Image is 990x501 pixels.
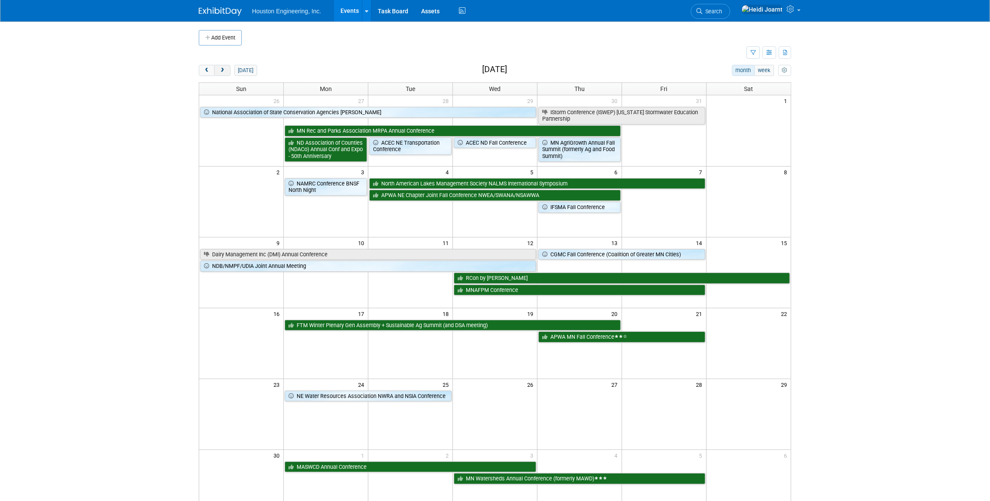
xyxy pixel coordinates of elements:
[273,450,283,461] span: 30
[234,65,257,76] button: [DATE]
[538,137,621,162] a: MN AgriGrowth Annual Fall Summit (formerly Ag and Food Summit)
[360,450,368,461] span: 1
[691,4,730,19] a: Search
[320,85,332,92] span: Mon
[200,249,536,260] a: Dairy Management Inc (DMI) Annual Conference
[199,7,242,16] img: ExhibitDay
[780,379,791,390] span: 29
[285,137,367,162] a: ND Association of Counties (NDACo) Annual Conf and Expo - 50th Anniversary
[273,95,283,106] span: 26
[276,237,283,248] span: 9
[442,237,452,248] span: 11
[357,379,368,390] span: 24
[574,85,585,92] span: Thu
[614,450,622,461] span: 4
[538,202,621,213] a: IFSMA Fall Conference
[732,65,755,76] button: month
[369,178,705,189] a: North American Lakes Management Society NALMS International Symposium
[782,68,787,73] i: Personalize Calendar
[489,85,501,92] span: Wed
[783,167,791,177] span: 8
[285,462,536,473] a: MASWCD Annual Conference
[611,95,622,106] span: 30
[780,308,791,319] span: 22
[695,379,706,390] span: 28
[783,95,791,106] span: 1
[754,65,774,76] button: week
[695,95,706,106] span: 31
[285,125,620,137] a: MN Rec and Parks Association MRPA Annual Conference
[454,137,536,149] a: ACEC ND Fall Conference
[538,249,705,260] a: CGMC Fall Conference (Coalition of Greater MN Cities)
[445,167,452,177] span: 4
[199,65,215,76] button: prev
[744,85,753,92] span: Sat
[698,450,706,461] span: 5
[778,65,791,76] button: myCustomButton
[285,391,452,402] a: NE Water Resources Association NWRA and NSIA Conference
[199,30,242,46] button: Add Event
[357,95,368,106] span: 27
[741,5,783,14] img: Heidi Joarnt
[236,85,246,92] span: Sun
[360,167,368,177] span: 3
[442,95,452,106] span: 28
[614,167,622,177] span: 6
[698,167,706,177] span: 7
[526,379,537,390] span: 26
[200,261,536,272] a: NDB/NMPF/UDIA Joint Annual Meeting
[214,65,230,76] button: next
[661,85,668,92] span: Fri
[442,379,452,390] span: 25
[369,137,452,155] a: ACEC NE Transportation Conference
[369,190,621,201] a: APWA NE Chapter Joint Fall Conference NWEA/SWANA/NSAWWA
[538,107,705,124] a: IStorm Conference (ISWEP) [US_STATE] Stormwater Education Partnership
[276,167,283,177] span: 2
[695,237,706,248] span: 14
[285,178,367,196] a: NAMRC Conference BNSF North Night
[529,450,537,461] span: 3
[454,273,790,284] a: RCon by [PERSON_NAME]
[538,331,705,343] a: APWA MN Fall Conference
[285,320,620,331] a: FTM Winter Plenary Gen Assembly + Sustainable Ag Summit (and DSA meeting)
[611,308,622,319] span: 20
[526,308,537,319] span: 19
[780,237,791,248] span: 15
[529,167,537,177] span: 5
[611,237,622,248] span: 13
[273,308,283,319] span: 16
[454,473,705,484] a: MN Watersheds Annual Conference (formerly MAWD)
[526,237,537,248] span: 12
[357,237,368,248] span: 10
[200,107,536,118] a: National Association of State Conservation Agencies [PERSON_NAME]
[442,308,452,319] span: 18
[273,379,283,390] span: 23
[695,308,706,319] span: 21
[454,285,705,296] a: MNAFPM Conference
[702,8,722,15] span: Search
[783,450,791,461] span: 6
[357,308,368,319] span: 17
[611,379,622,390] span: 27
[482,65,507,74] h2: [DATE]
[252,8,321,15] span: Houston Engineering, Inc.
[406,85,415,92] span: Tue
[526,95,537,106] span: 29
[445,450,452,461] span: 2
